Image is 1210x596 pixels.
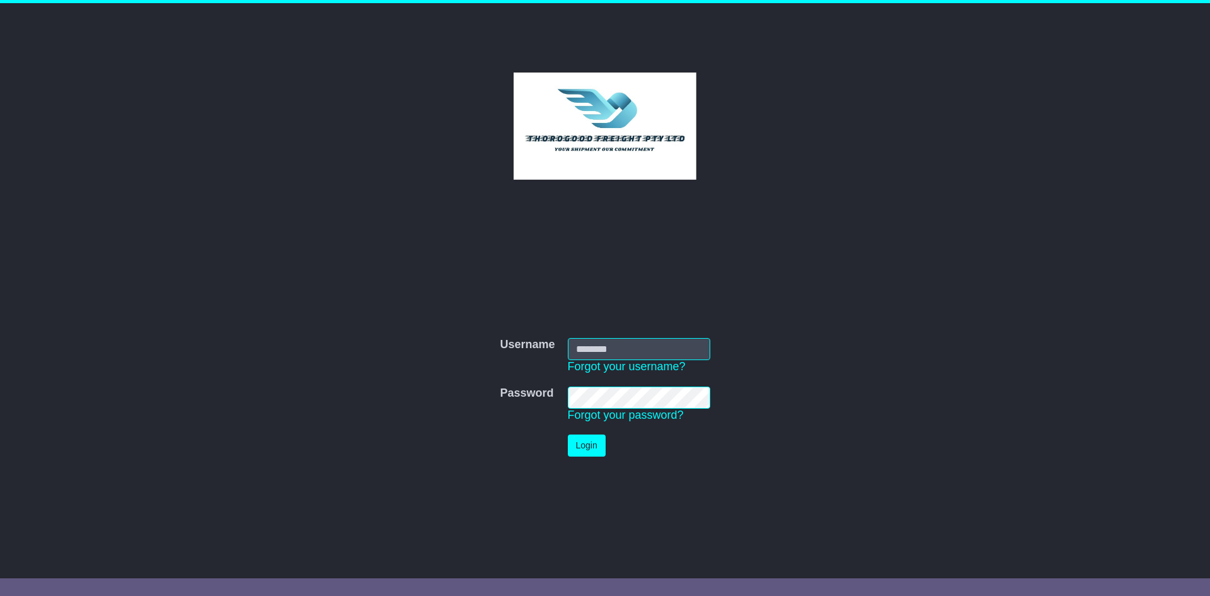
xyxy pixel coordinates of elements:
[568,409,684,421] a: Forgot your password?
[500,387,553,400] label: Password
[514,73,697,180] img: Thorogood Freight Pty Ltd
[568,360,686,373] a: Forgot your username?
[500,338,555,352] label: Username
[568,435,606,457] button: Login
